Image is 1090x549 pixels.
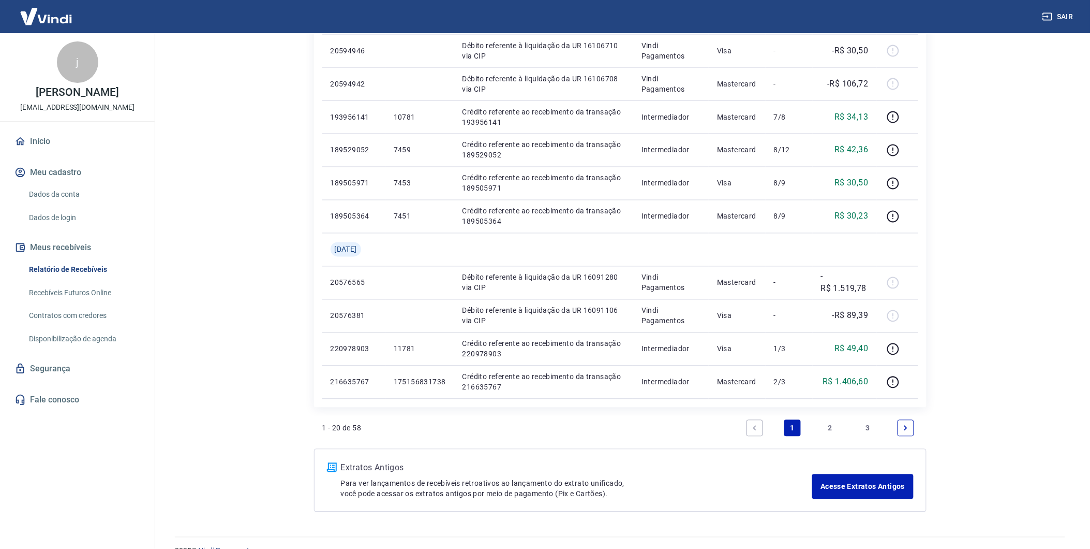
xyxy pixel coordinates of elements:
p: Mastercard [717,211,757,222]
p: 189505364 [331,211,377,222]
p: R$ 49,40 [834,343,868,355]
p: Intermediador [641,145,700,155]
p: Débito referente à liquidação da UR 16106708 via CIP [462,74,625,94]
p: Intermediador [641,112,700,122]
p: - [774,278,804,288]
p: 10781 [394,112,446,122]
p: R$ 42,36 [834,144,868,156]
p: Mastercard [717,145,757,155]
p: 11781 [394,344,446,354]
p: Intermediador [641,377,700,387]
p: - [774,46,804,56]
p: 1 - 20 de 58 [322,423,362,434]
p: Crédito referente ao recebimento da transação 189529052 [462,140,625,161]
p: Crédito referente ao recebimento da transação 189505364 [462,206,625,227]
p: Mastercard [717,278,757,288]
p: R$ 30,23 [834,210,868,223]
a: Dados de login [25,207,142,228]
p: Mastercard [717,112,757,122]
p: 20594946 [331,46,377,56]
p: 189529052 [331,145,377,155]
p: 189505971 [331,178,377,189]
p: 8/12 [774,145,804,155]
img: Vindi [12,1,80,32]
p: - [774,311,804,321]
button: Meu cadastro [12,161,142,184]
p: R$ 34,13 [834,111,868,123]
p: 216635767 [331,377,377,387]
div: j [57,41,98,83]
p: Vindi Pagamentos [641,306,700,326]
p: Intermediador [641,178,700,189]
p: 7459 [394,145,446,155]
a: Acesse Extratos Antigos [812,474,913,499]
a: Dados da conta [25,184,142,205]
a: Page 2 [822,420,839,437]
p: 7/8 [774,112,804,122]
p: 20594942 [331,79,377,89]
p: -R$ 89,39 [832,310,869,322]
p: Visa [717,344,757,354]
p: Vindi Pagamentos [641,40,700,61]
p: Intermediador [641,344,700,354]
a: Relatório de Recebíveis [25,259,142,280]
p: - [774,79,804,89]
p: [EMAIL_ADDRESS][DOMAIN_NAME] [20,102,135,113]
p: -R$ 106,72 [828,78,869,90]
p: Débito referente à liquidação da UR 16091106 via CIP [462,306,625,326]
p: 8/9 [774,211,804,222]
p: Mastercard [717,377,757,387]
a: Recebíveis Futuros Online [25,282,142,304]
a: Previous page [746,420,763,437]
p: Crédito referente ao recebimento da transação 193956141 [462,107,625,127]
img: ícone [327,463,337,472]
p: 7453 [394,178,446,189]
p: Extratos Antigos [341,462,813,474]
button: Meus recebíveis [12,236,142,259]
a: Page 3 [860,420,876,437]
p: Vindi Pagamentos [641,74,700,94]
a: Disponibilização de agenda [25,328,142,350]
p: Débito referente à liquidação da UR 16091280 via CIP [462,272,625,293]
p: 20576381 [331,311,377,321]
p: Débito referente à liquidação da UR 16106710 via CIP [462,40,625,61]
span: [DATE] [335,244,357,255]
p: Intermediador [641,211,700,222]
a: Next page [898,420,914,437]
p: Visa [717,311,757,321]
p: Visa [717,46,757,56]
a: Contratos com credores [25,305,142,326]
p: 175156831738 [394,377,446,387]
p: 1/3 [774,344,804,354]
p: Crédito referente ao recebimento da transação 216635767 [462,372,625,393]
p: 193956141 [331,112,377,122]
p: -R$ 30,50 [832,45,869,57]
a: Início [12,130,142,153]
p: -R$ 1.519,78 [821,270,869,295]
p: 8/9 [774,178,804,189]
p: Crédito referente ao recebimento da transação 220978903 [462,339,625,359]
button: Sair [1040,7,1078,26]
p: Crédito referente ao recebimento da transação 189505971 [462,173,625,194]
p: 2/3 [774,377,804,387]
p: [PERSON_NAME] [36,87,118,98]
a: Segurança [12,357,142,380]
a: Page 1 is your current page [784,420,801,437]
ul: Pagination [742,416,918,441]
p: Visa [717,178,757,189]
p: R$ 30,50 [834,177,868,190]
p: 220978903 [331,344,377,354]
p: 20576565 [331,278,377,288]
p: Vindi Pagamentos [641,272,700,293]
p: Para ver lançamentos de recebíveis retroativos ao lançamento do extrato unificado, você pode aces... [341,479,813,499]
p: R$ 1.406,60 [823,376,868,388]
a: Fale conosco [12,388,142,411]
p: Mastercard [717,79,757,89]
p: 7451 [394,211,446,222]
